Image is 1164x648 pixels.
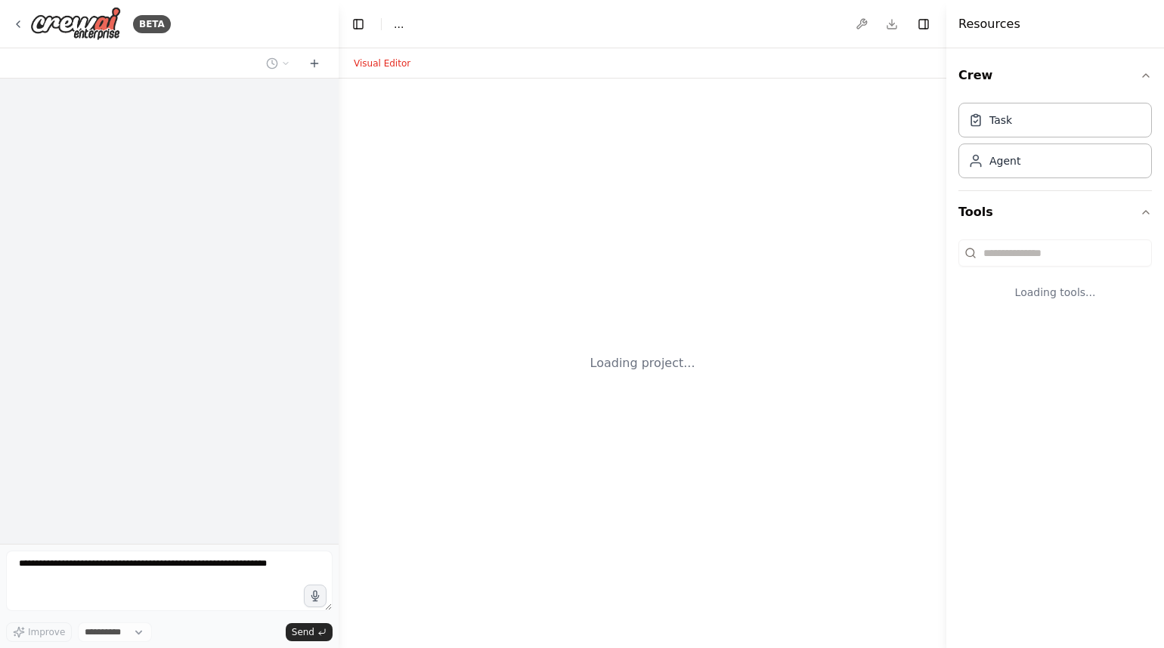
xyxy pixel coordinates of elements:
img: Logo [30,7,121,41]
button: Crew [958,54,1152,97]
div: Task [989,113,1012,128]
div: BETA [133,15,171,33]
button: Hide right sidebar [913,14,934,35]
span: ... [394,17,404,32]
nav: breadcrumb [394,17,404,32]
h4: Resources [958,15,1020,33]
button: Hide left sidebar [348,14,369,35]
button: Click to speak your automation idea [304,585,327,607]
span: Improve [28,626,65,638]
button: Visual Editor [345,54,419,73]
span: Send [292,626,314,638]
button: Tools [958,191,1152,233]
div: Tools [958,233,1152,324]
button: Send [286,623,333,641]
button: Start a new chat [302,54,327,73]
div: Crew [958,97,1152,190]
div: Loading tools... [958,273,1152,312]
div: Loading project... [590,354,695,372]
button: Switch to previous chat [260,54,296,73]
div: Agent [989,153,1020,168]
button: Improve [6,622,72,642]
